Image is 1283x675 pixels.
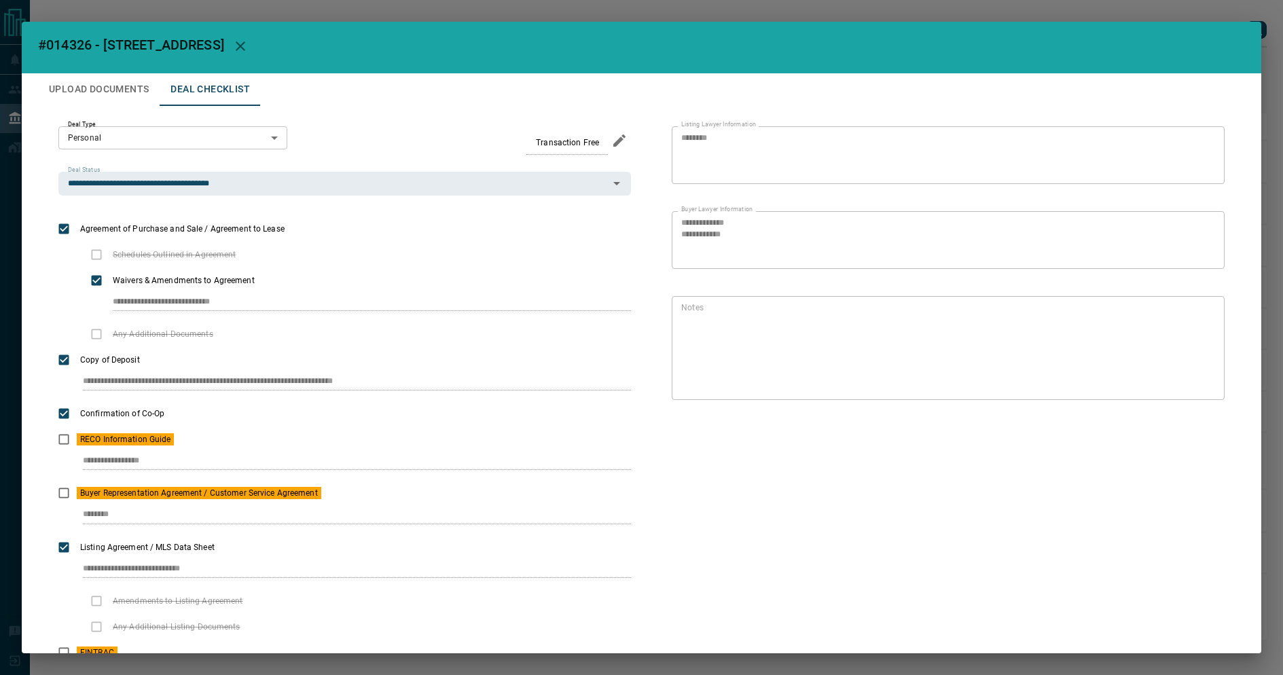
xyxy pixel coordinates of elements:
[68,166,100,175] label: Deal Status
[109,328,217,340] span: Any Additional Documents
[608,129,631,152] button: edit
[109,274,258,287] span: Waivers & Amendments to Agreement
[77,407,168,420] span: Confirmation of Co-Op
[77,646,118,659] span: FINTRAC
[77,354,143,366] span: Copy of Deposit
[77,223,288,235] span: Agreement of Purchase and Sale / Agreement to Lease
[77,433,174,445] span: RECO Information Guide
[113,293,602,311] input: checklist input
[607,174,626,193] button: Open
[38,37,224,53] span: #014326 - [STREET_ADDRESS]
[681,217,1204,263] textarea: text field
[58,126,287,149] div: Personal
[681,205,753,214] label: Buyer Lawyer Information
[83,373,602,390] input: checklist input
[83,560,602,578] input: checklist input
[83,452,602,470] input: checklist input
[160,73,261,106] button: Deal Checklist
[68,120,96,129] label: Deal Type
[681,132,1204,179] textarea: text field
[77,541,218,553] span: Listing Agreement / MLS Data Sheet
[681,302,1210,395] textarea: text field
[83,506,602,524] input: checklist input
[38,73,160,106] button: Upload Documents
[109,249,240,261] span: Schedules Outlined in Agreement
[109,595,247,607] span: Amendments to Listing Agreement
[109,621,244,633] span: Any Additional Listing Documents
[77,487,321,499] span: Buyer Representation Agreement / Customer Service Agreement
[681,120,756,129] label: Listing Lawyer Information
